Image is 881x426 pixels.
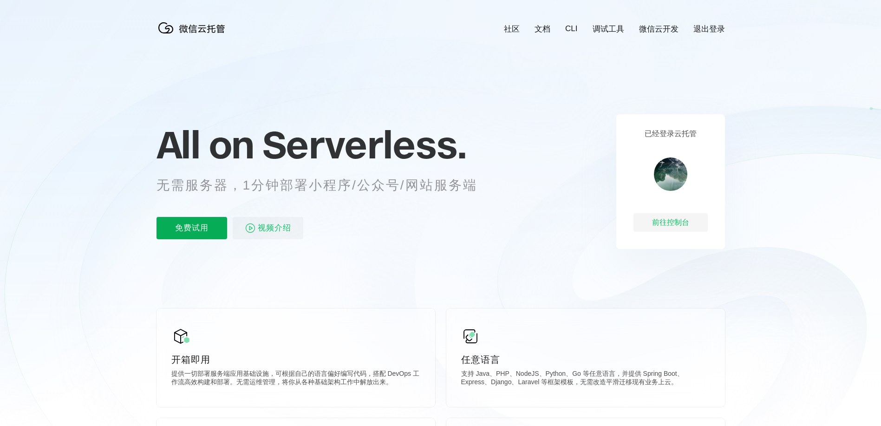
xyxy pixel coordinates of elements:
[157,31,231,39] a: 微信云托管
[171,353,420,366] p: 开箱即用
[157,19,231,37] img: 微信云托管
[633,213,708,232] div: 前往控制台
[535,24,550,34] a: 文档
[461,370,710,388] p: 支持 Java、PHP、NodeJS、Python、Go 等任意语言，并提供 Spring Boot、Express、Django、Laravel 等框架模板，无需改造平滑迁移现有业务上云。
[157,217,227,239] p: 免费试用
[565,24,577,33] a: CLI
[157,121,254,168] span: All on
[245,223,256,234] img: video_play.svg
[258,217,291,239] span: 视频介绍
[693,24,725,34] a: 退出登录
[171,370,420,388] p: 提供一切部署服务端应用基础设施，可根据自己的语言偏好编写代码，搭配 DevOps 工作流高效构建和部署。无需运维管理，将你从各种基础架构工作中解放出来。
[504,24,520,34] a: 社区
[639,24,679,34] a: 微信云开发
[461,353,710,366] p: 任意语言
[157,176,495,195] p: 无需服务器，1分钟部署小程序/公众号/网站服务端
[645,129,697,139] p: 已经登录云托管
[593,24,624,34] a: 调试工具
[262,121,466,168] span: Serverless.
